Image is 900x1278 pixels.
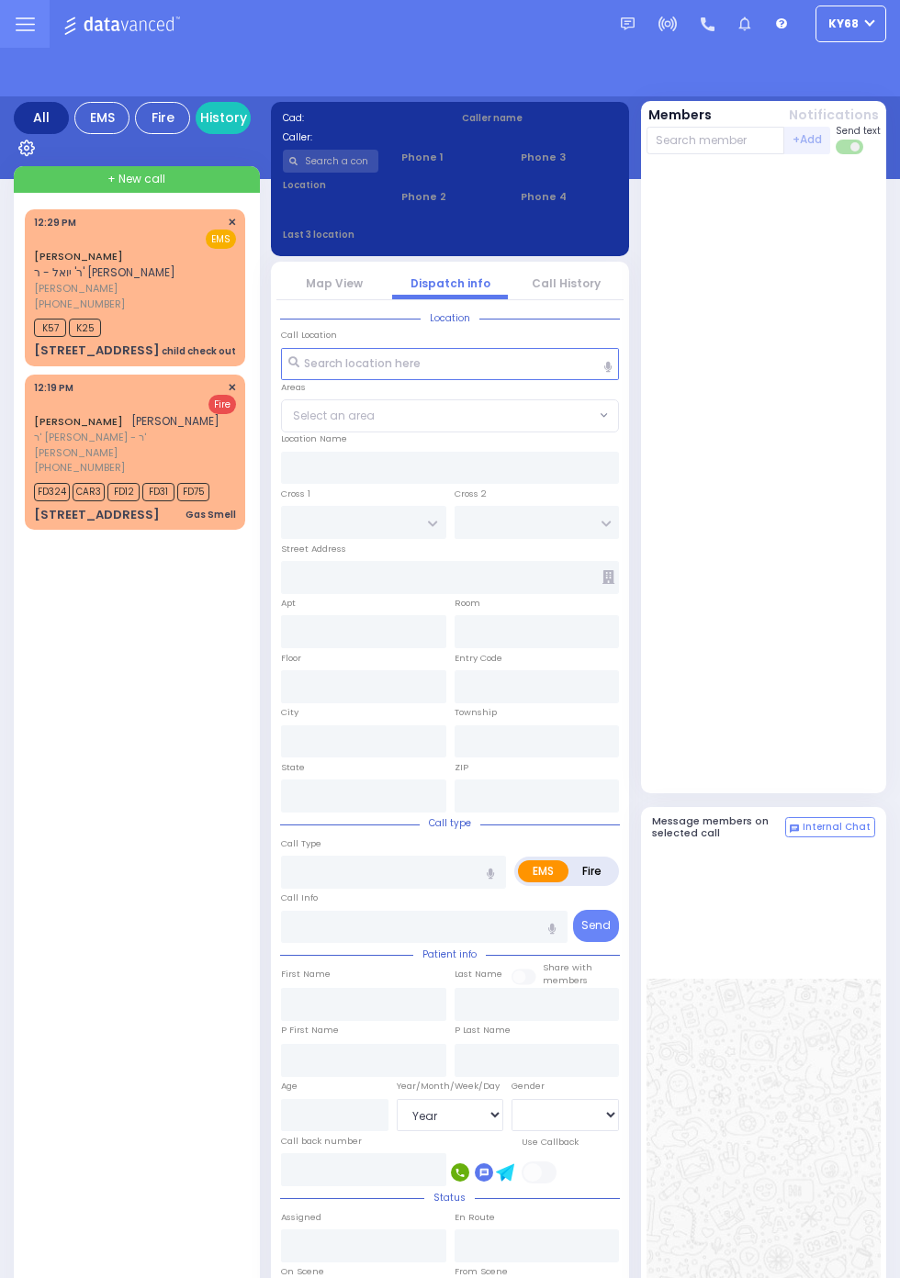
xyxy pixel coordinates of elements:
span: [PERSON_NAME] [131,413,219,429]
h5: Message members on selected call [652,815,786,839]
div: Gas Smell [186,508,236,521]
button: Internal Chat [785,817,875,837]
a: History [196,102,251,134]
label: Entry Code [455,652,502,665]
label: Call Type [281,837,321,850]
label: Call back number [281,1135,362,1148]
input: Search location here [281,348,619,381]
span: [PHONE_NUMBER] [34,297,125,311]
span: Location [421,311,479,325]
span: FD75 [177,483,209,501]
span: + New call [107,171,165,187]
span: CAR3 [73,483,105,501]
button: Notifications [789,106,879,125]
label: First Name [281,968,331,981]
span: FD31 [142,483,174,501]
button: ky68 [816,6,886,42]
span: [PERSON_NAME] [34,281,231,297]
label: From Scene [455,1265,508,1278]
label: ZIP [455,761,468,774]
a: Map View [306,275,363,291]
div: All [14,102,69,134]
span: ר' יואל - ר' [PERSON_NAME] [34,264,175,280]
div: child check out [162,344,236,358]
a: [PERSON_NAME] [34,414,123,429]
label: Fire [568,860,616,882]
span: ✕ [228,380,236,396]
span: Phone 4 [521,189,617,205]
label: Gender [512,1080,545,1093]
span: Call type [420,816,480,830]
label: Location Name [281,432,347,445]
span: Phone 1 [401,150,498,165]
a: [PERSON_NAME] [34,249,123,263]
span: ✕ [228,215,236,230]
label: Call Info [281,891,318,904]
div: Fire [135,102,190,134]
img: message.svg [621,17,635,31]
span: Fire [208,395,236,414]
label: Location [283,178,379,192]
span: K25 [69,319,101,337]
label: Last Name [455,968,502,981]
label: Assigned [281,1211,321,1224]
label: Areas [281,381,306,394]
label: Turn off text [836,138,865,156]
span: Send text [836,124,881,138]
label: Street Address [281,543,346,555]
label: P First Name [281,1024,339,1037]
label: City [281,706,298,719]
span: Phone 2 [401,189,498,205]
span: 12:29 PM [34,216,76,230]
div: [STREET_ADDRESS] [34,342,160,360]
span: Internal Chat [803,821,871,834]
span: ky68 [828,16,859,32]
label: Caller: [283,130,439,144]
span: 12:19 PM [34,381,73,395]
label: Room [455,597,480,610]
a: Dispatch info [411,275,490,291]
span: members [543,974,588,986]
label: Township [455,706,497,719]
input: Search a contact [283,150,379,173]
span: FD12 [107,483,140,501]
span: [PHONE_NUMBER] [34,460,125,475]
small: Share with [543,961,592,973]
button: Send [573,910,619,942]
div: Year/Month/Week/Day [397,1080,504,1093]
label: Age [281,1080,298,1093]
span: K57 [34,319,66,337]
label: P Last Name [455,1024,511,1037]
label: Cross 2 [455,488,487,500]
label: Floor [281,652,301,665]
label: On Scene [281,1265,324,1278]
label: EMS [518,860,568,882]
button: Members [648,106,712,125]
div: EMS [74,102,129,134]
input: Search member [647,127,785,154]
div: [STREET_ADDRESS] [34,506,160,524]
label: Cad: [283,111,439,125]
label: Call Location [281,329,337,342]
span: Select an area [293,408,375,424]
span: FD324 [34,483,70,501]
label: Apt [281,597,296,610]
label: Cross 1 [281,488,310,500]
span: ר' [PERSON_NAME] - ר' [PERSON_NAME] [34,430,231,460]
img: comment-alt.png [790,824,799,834]
label: En Route [455,1211,495,1224]
span: Status [424,1191,475,1205]
label: Caller name [462,111,618,125]
img: Logo [63,13,186,36]
span: EMS [206,230,236,249]
span: Other building occupants [602,570,614,584]
label: Last 3 location [283,228,451,241]
span: Phone 3 [521,150,617,165]
label: Use Callback [522,1136,579,1149]
a: Call History [532,275,601,291]
span: Patient info [413,947,486,961]
label: State [281,761,305,774]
